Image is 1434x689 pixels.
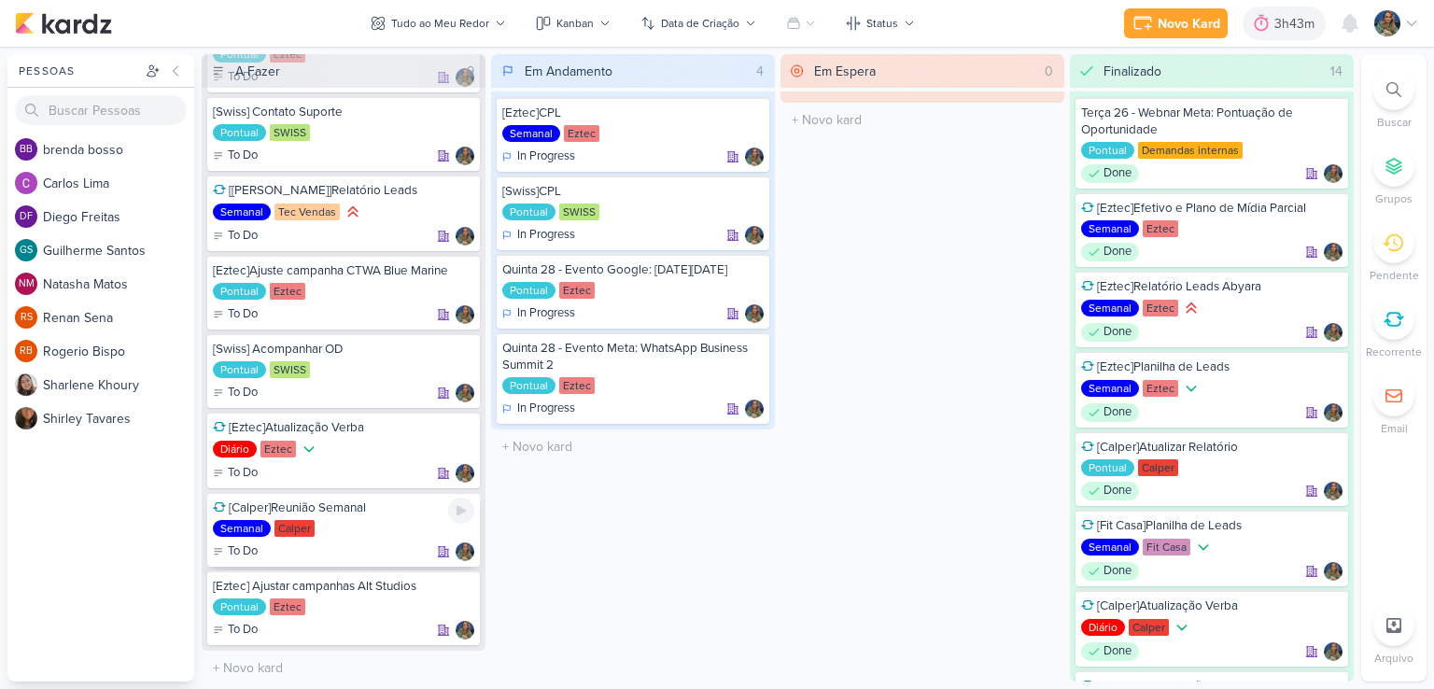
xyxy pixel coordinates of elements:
[502,105,764,121] div: [Eztec]CPL
[43,409,194,429] div: S h i r l e y T a v a r e s
[1143,220,1178,237] div: Eztec
[344,203,362,221] div: Prioridade Alta
[1081,562,1139,581] div: Done
[213,520,271,537] div: Semanal
[1081,142,1134,159] div: Pontual
[15,273,37,295] div: Natasha Matos
[1104,642,1132,661] p: Done
[1324,403,1343,422] div: Responsável: Isabella Gutierres
[1324,642,1343,661] div: Responsável: Isabella Gutierres
[20,346,33,357] p: RB
[43,274,194,294] div: N a t a s h a M a t o s
[20,246,33,256] p: GS
[15,12,112,35] img: kardz.app
[270,283,305,300] div: Eztec
[213,341,474,358] div: [Swiss] Acompanhar OD
[1182,379,1201,398] div: Prioridade Baixa
[1324,403,1343,422] img: Isabella Gutierres
[213,104,474,120] div: [Swiss] Contato Suporte
[456,542,474,561] div: Responsável: Isabella Gutierres
[517,226,575,245] p: In Progress
[213,124,266,141] div: Pontual
[1037,62,1061,81] div: 0
[1370,267,1419,284] p: Pendente
[1081,323,1139,342] div: Done
[502,377,555,394] div: Pontual
[260,441,296,457] div: Eztec
[1361,69,1427,131] li: Ctrl + F
[43,174,194,193] div: C a r l o s L i m a
[15,172,37,194] img: Carlos Lima
[814,62,876,81] div: Em Espera
[1324,323,1343,342] div: Responsável: Isabella Gutierres
[502,340,764,373] div: Quinta 28 - Evento Meta: WhatsApp Business Summit 2
[1274,14,1320,34] div: 3h43m
[1104,243,1132,261] p: Done
[456,227,474,246] div: Responsável: Isabella Gutierres
[1158,14,1220,34] div: Novo Kard
[1324,164,1343,183] div: Responsável: Isabella Gutierres
[228,542,258,561] p: To Do
[525,62,612,81] div: Em Andamento
[1104,403,1132,422] p: Done
[564,125,599,142] div: Eztec
[235,62,280,81] div: A Fazer
[15,95,187,125] input: Buscar Pessoas
[213,262,474,279] div: [Eztec]Ajuste campanha CTWA Blue Marine
[745,148,764,166] div: Responsável: Isabella Gutierres
[1138,459,1178,476] div: Calper
[213,147,258,165] div: To Do
[1324,562,1343,581] div: Responsável: Isabella Gutierres
[213,227,258,246] div: To Do
[745,226,764,245] img: Isabella Gutierres
[1081,380,1139,397] div: Semanal
[213,283,266,300] div: Pontual
[1375,190,1413,207] p: Grupos
[456,147,474,165] div: Responsável: Isabella Gutierres
[270,598,305,615] div: Eztec
[213,305,258,324] div: To Do
[1324,642,1343,661] img: Isabella Gutierres
[495,433,771,460] input: + Novo kard
[1081,482,1139,500] div: Done
[228,621,258,640] p: To Do
[20,145,33,155] p: bb
[1081,439,1343,456] div: [Calper]Atualizar Relatório
[1081,459,1134,476] div: Pontual
[15,373,37,396] img: Sharlene Khoury
[213,182,474,199] div: [Tec Vendas]Relatório Leads
[448,498,474,524] div: Ligar relógio
[459,62,482,81] div: 9
[517,400,575,418] p: In Progress
[21,313,33,323] p: RS
[1182,299,1201,317] div: Prioridade Alta
[502,400,575,418] div: In Progress
[228,305,258,324] p: To Do
[456,305,474,324] img: Isabella Gutierres
[745,148,764,166] img: Isabella Gutierres
[213,361,266,378] div: Pontual
[559,377,595,394] div: Eztec
[43,207,194,227] div: D i e g o F r e i t a s
[502,282,555,299] div: Pontual
[1081,278,1343,295] div: [Eztec]Relatório Leads Abyara
[1081,517,1343,534] div: [Fit Casa]Planilha de Leads
[745,304,764,323] img: Isabella Gutierres
[1104,164,1132,183] p: Done
[213,542,258,561] div: To Do
[1324,562,1343,581] img: Isabella Gutierres
[517,304,575,323] p: In Progress
[15,407,37,429] img: Shirley Tavares
[1324,243,1343,261] img: Isabella Gutierres
[1081,300,1139,316] div: Semanal
[274,520,315,537] div: Calper
[502,204,555,220] div: Pontual
[1374,10,1400,36] img: Isabella Gutierres
[559,204,599,220] div: SWISS
[213,621,258,640] div: To Do
[502,226,575,245] div: In Progress
[456,621,474,640] div: Responsável: Isabella Gutierres
[1081,220,1139,237] div: Semanal
[43,241,194,260] div: G u i l h e r m e S a n t o s
[502,183,764,200] div: [Swiss]CPL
